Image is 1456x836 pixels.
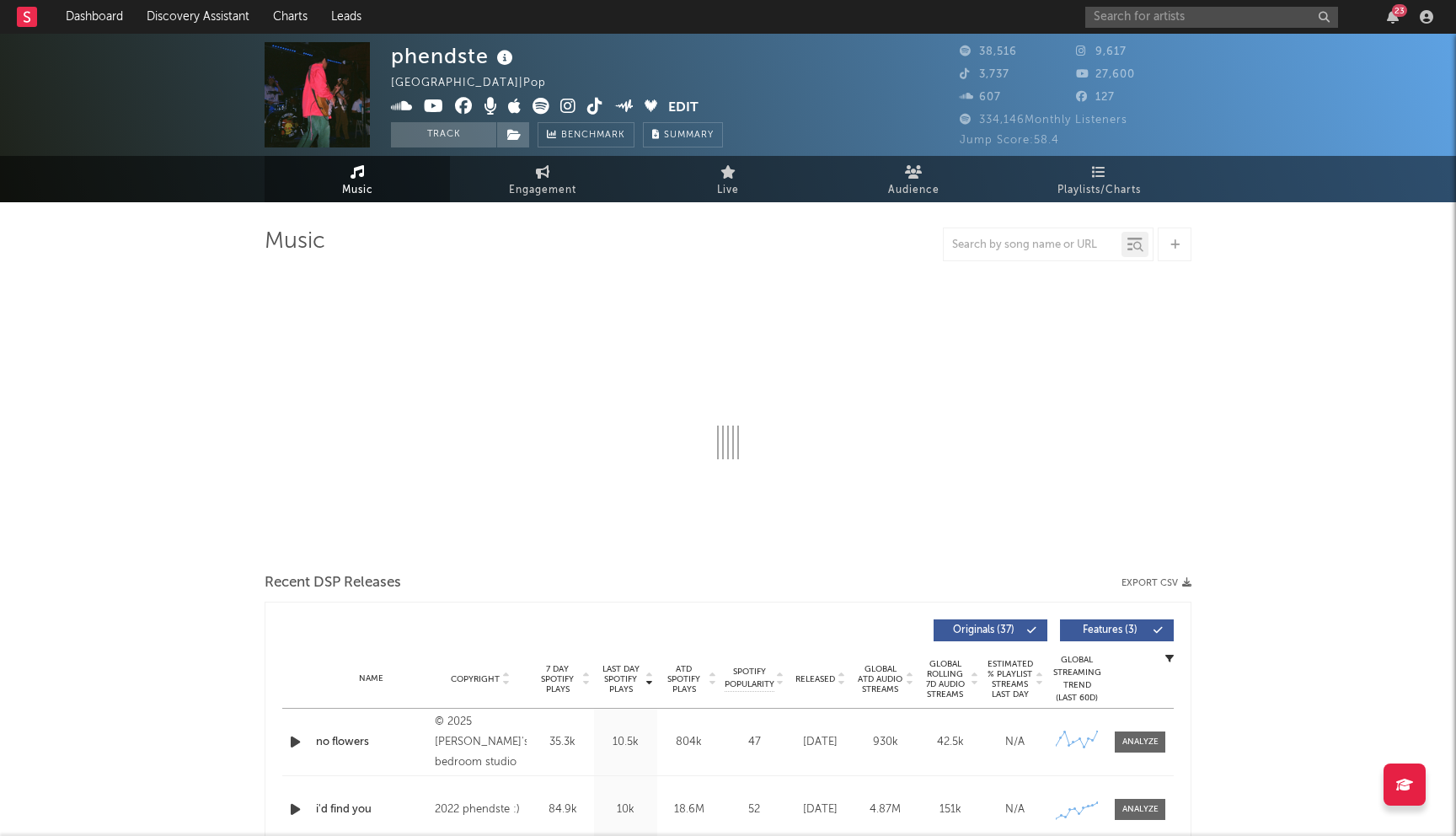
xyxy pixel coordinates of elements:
span: 7 Day Spotify Plays [535,664,580,694]
div: 930k [857,734,913,751]
div: N/A [987,801,1043,818]
span: Spotify Popularity [725,666,774,691]
span: 607 [960,92,1001,103]
button: Summary [643,122,723,147]
span: Music [342,180,373,201]
button: Features(3) [1060,619,1174,641]
div: 35.3k [535,734,590,751]
span: 27,600 [1076,69,1135,80]
span: Copyright [451,674,500,684]
div: 84.9k [535,801,590,818]
span: 9,617 [1076,46,1127,57]
div: 4.87M [857,801,913,818]
div: 10k [598,801,653,818]
span: 3,737 [960,69,1009,80]
input: Search by song name or URL [944,238,1121,252]
div: Name [316,673,426,685]
span: Estimated % Playlist Streams Last Day [987,659,1033,699]
span: 334,146 Monthly Listeners [960,115,1127,126]
span: Originals ( 37 ) [945,625,1022,635]
a: Engagement [450,156,635,202]
span: Live [717,180,739,201]
div: [GEOGRAPHIC_DATA] | Pop [391,73,565,94]
span: Summary [664,131,714,140]
span: 127 [1076,92,1115,103]
span: Last Day Spotify Plays [598,664,643,694]
span: Benchmark [561,126,625,146]
div: 47 [725,734,784,751]
div: 151k [922,801,978,818]
span: Jump Score: 58.4 [960,135,1059,146]
div: 52 [725,801,784,818]
div: N/A [987,734,1043,751]
a: Benchmark [538,122,634,147]
span: Global ATD Audio Streams [857,664,903,694]
div: 10.5k [598,734,653,751]
div: 18.6M [661,801,716,818]
div: 23 [1392,4,1407,17]
div: Global Streaming Trend (Last 60D) [1052,654,1102,705]
div: [DATE] [792,801,848,818]
button: Originals(37) [934,619,1047,641]
div: [DATE] [792,734,848,751]
div: © 2025 [PERSON_NAME]'s bedroom studio [435,712,527,773]
a: Playlists/Charts [1006,156,1191,202]
a: Music [265,156,450,202]
a: Live [635,156,821,202]
span: Features ( 3 ) [1071,625,1148,635]
div: phendste [391,42,517,70]
button: Export CSV [1121,578,1191,588]
span: Audience [888,180,939,201]
span: Global Rolling 7D Audio Streams [922,659,968,699]
div: 42.5k [922,734,978,751]
span: Recent DSP Releases [265,573,401,593]
div: 804k [661,734,716,751]
button: Track [391,122,496,147]
span: 38,516 [960,46,1017,57]
a: no flowers [316,734,426,751]
span: Playlists/Charts [1057,180,1141,201]
button: 23 [1387,10,1399,24]
a: Audience [821,156,1006,202]
span: Released [795,674,835,684]
span: ATD Spotify Plays [661,664,706,694]
div: 2022 phendste :) [435,800,527,820]
button: Edit [668,98,699,119]
a: i'd find you [316,801,426,818]
span: Engagement [509,180,576,201]
input: Search for artists [1085,7,1338,28]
